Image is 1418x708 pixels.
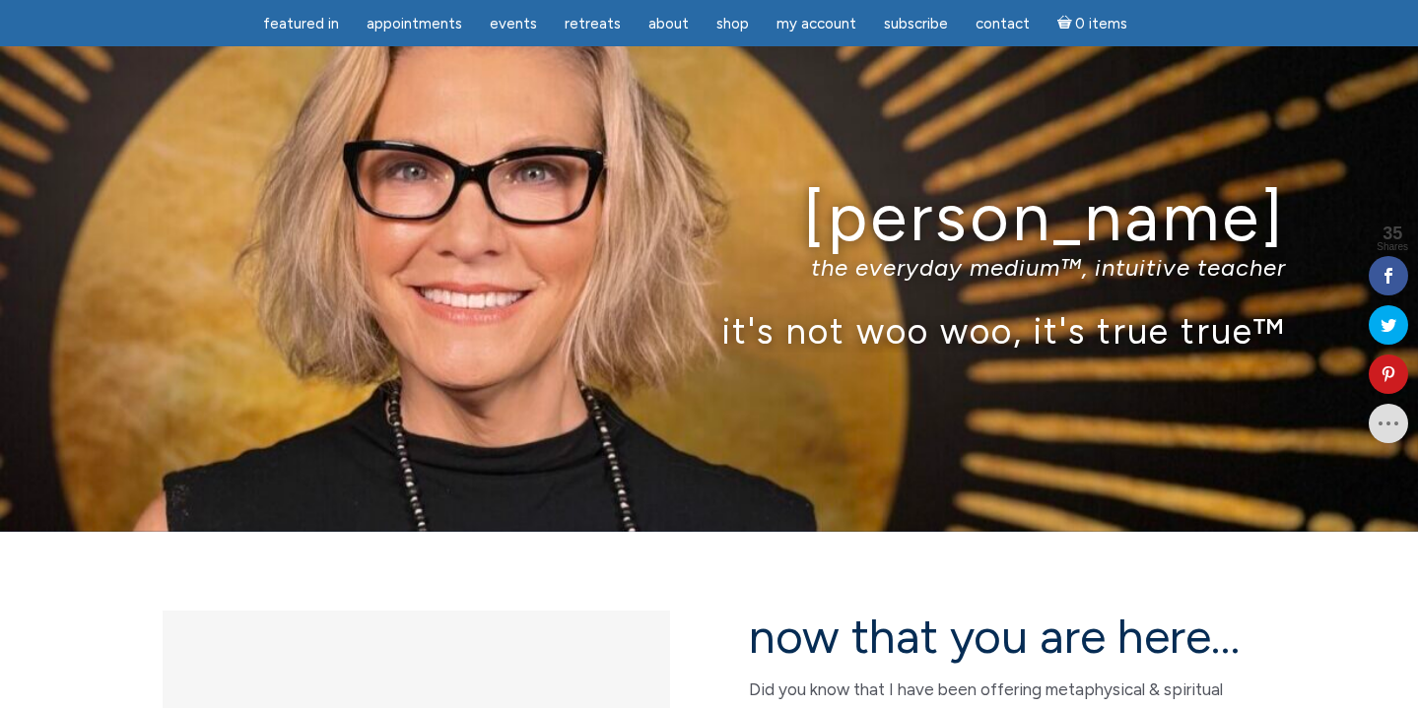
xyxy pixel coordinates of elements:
[765,5,868,43] a: My Account
[1057,15,1076,32] i: Cart
[976,15,1030,32] span: Contact
[133,180,1286,254] h1: [PERSON_NAME]
[716,15,749,32] span: Shop
[1046,3,1140,43] a: Cart0 items
[565,15,621,32] span: Retreats
[263,15,339,32] span: featured in
[251,5,351,43] a: featured in
[1377,242,1408,252] span: Shares
[705,5,761,43] a: Shop
[478,5,549,43] a: Events
[1075,17,1127,32] span: 0 items
[553,5,633,43] a: Retreats
[749,611,1256,663] h2: now that you are here…
[133,309,1286,352] p: it's not woo woo, it's true true™
[964,5,1042,43] a: Contact
[490,15,537,32] span: Events
[648,15,689,32] span: About
[872,5,960,43] a: Subscribe
[637,5,701,43] a: About
[367,15,462,32] span: Appointments
[355,5,474,43] a: Appointments
[777,15,856,32] span: My Account
[133,253,1286,282] p: the everyday medium™, intuitive teacher
[1377,225,1408,242] span: 35
[884,15,948,32] span: Subscribe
